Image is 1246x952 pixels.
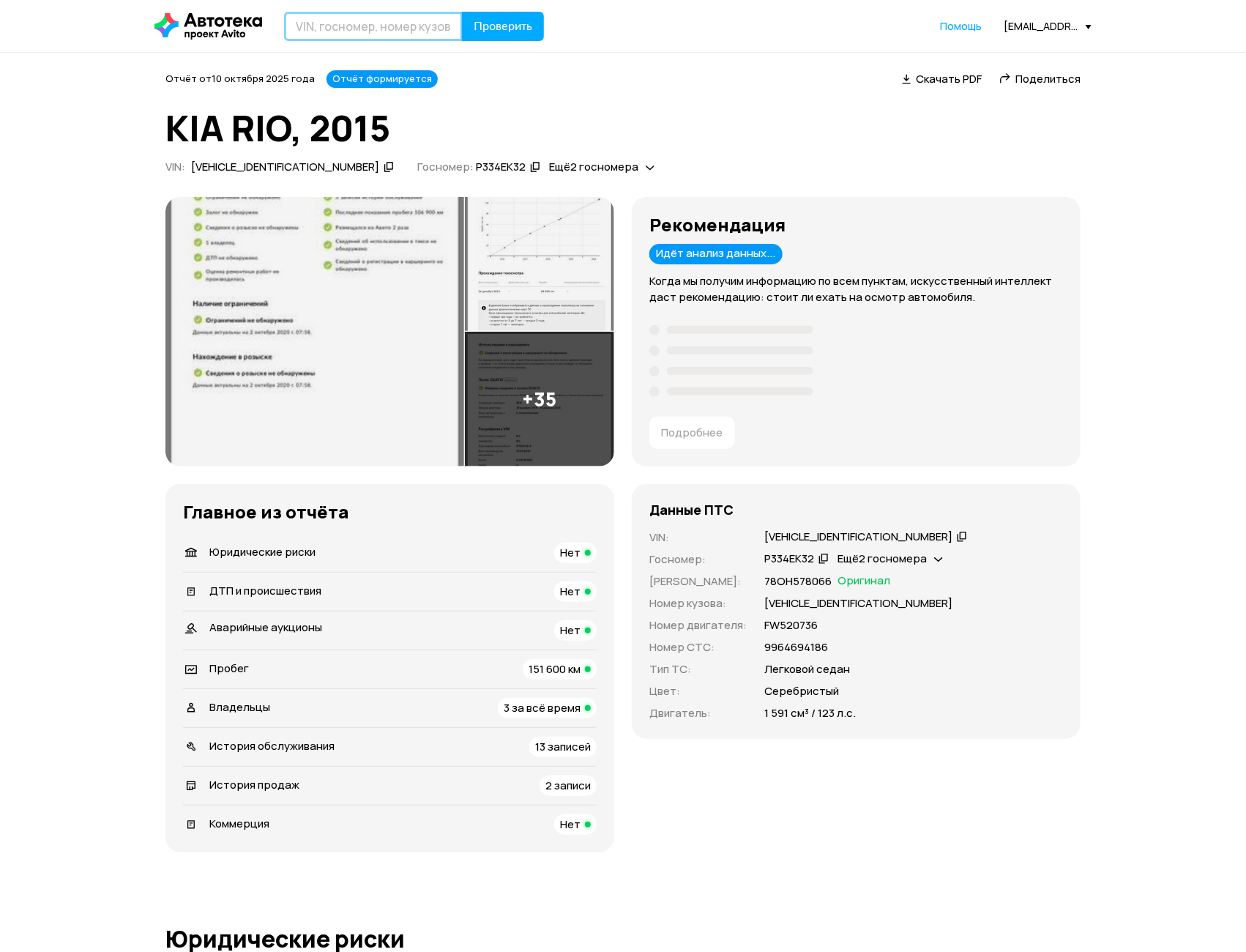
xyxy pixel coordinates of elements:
[165,926,1081,952] h1: Юридические риски
[764,661,850,677] p: Легковой седан
[649,573,747,590] p: [PERSON_NAME] :
[764,573,832,590] p: 78ОН578066
[535,739,591,754] span: 13 записей
[209,816,269,831] span: Коммерция
[649,529,747,546] p: VIN :
[504,700,581,715] span: 3 за всё время
[165,159,185,174] span: VIN :
[764,617,818,633] p: FW520736
[560,584,581,599] span: Нет
[549,159,638,174] span: Ещё 2 госномера
[764,595,952,611] p: [VEHICLE_IDENTIFICATION_NUMBER]
[649,595,747,611] p: Номер кузова :
[649,617,747,633] p: Номер двигателя :
[165,108,1081,148] h1: KIA RIO, 2015
[327,70,438,88] div: Отчёт формируется
[940,19,982,33] span: Помощь
[649,661,747,677] p: Тип ТС :
[545,778,591,793] span: 2 записи
[209,738,335,754] span: История обслуживания
[560,545,581,560] span: Нет
[649,244,783,264] div: Идёт анализ данных...
[649,502,734,518] h4: Данные ПТС
[474,21,532,32] span: Проверить
[649,273,1063,305] p: Когда мы получим информацию по всем пунктам, искусственный интеллект даст рекомендацию: стоит ли ...
[560,622,581,638] span: Нет
[764,705,856,721] p: 1 591 см³ / 123 л.с.
[284,12,463,41] input: VIN, госномер, номер кузова
[1015,71,1081,86] span: Поделиться
[837,573,890,590] span: Оригинал
[209,777,299,792] span: История продаж
[764,683,839,699] p: Серебристый
[649,639,747,655] p: Номер СТС :
[940,19,982,34] a: Помощь
[764,551,814,567] div: Р334ЕК32
[191,160,379,175] div: [VEHICLE_IDENTIFICATION_NUMBER]
[649,705,747,721] p: Двигатель :
[560,817,581,832] span: Нет
[764,639,828,655] p: 9964694186
[837,551,927,566] span: Ещё 2 госномера
[417,159,474,174] span: Госномер:
[902,71,982,86] a: Скачать PDF
[183,502,597,522] h3: Главное из отчёта
[649,215,1063,235] h3: Рекомендация
[462,12,544,41] button: Проверить
[209,661,249,676] span: Пробег
[1004,19,1092,33] div: [EMAIL_ADDRESS][DOMAIN_NAME]
[649,683,747,699] p: Цвет :
[476,160,526,175] div: Р334ЕК32
[999,71,1081,86] a: Поделиться
[764,529,952,545] div: [VEHICLE_IDENTIFICATION_NUMBER]
[165,72,315,85] span: Отчёт от 10 октября 2025 года
[209,544,316,559] span: Юридические риски
[529,661,581,677] span: 151 600 км
[649,551,747,568] p: Госномер :
[209,620,322,635] span: Аварийные аукционы
[209,699,270,715] span: Владельцы
[209,583,321,598] span: ДТП и происшествия
[916,71,982,86] span: Скачать PDF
